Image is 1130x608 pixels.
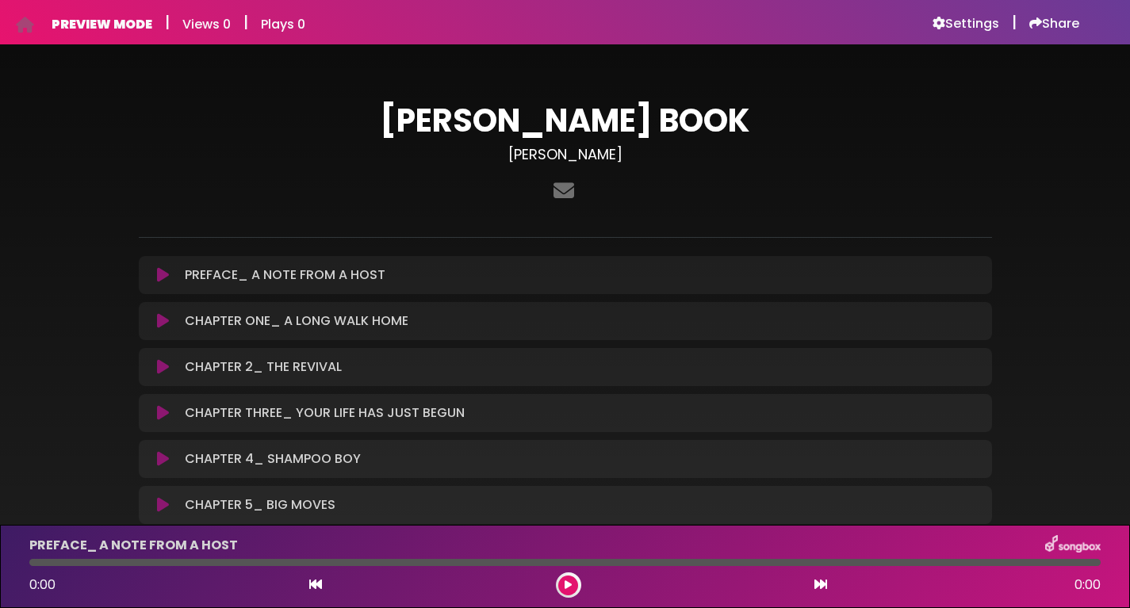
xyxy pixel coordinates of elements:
h5: | [1012,13,1017,32]
p: CHAPTER ONE_ A LONG WALK HOME [185,312,408,331]
img: songbox-logo-white.png [1045,535,1101,556]
p: CHAPTER 5_ BIG MOVES [185,495,335,514]
p: PREFACE_ A NOTE FROM A HOST [29,536,238,555]
h5: | [243,13,248,32]
h5: | [165,13,170,32]
span: 0:00 [29,575,56,594]
p: CHAPTER 4_ SHAMPOO BOY [185,449,361,468]
h3: [PERSON_NAME] [139,146,992,163]
a: Settings [933,16,999,32]
p: CHAPTER 2_ THE REVIVAL [185,358,342,377]
a: Share [1029,16,1079,32]
p: CHAPTER THREE_ YOUR LIFE HAS JUST BEGUN [185,403,465,423]
p: PREFACE_ A NOTE FROM A HOST [185,266,385,285]
h1: [PERSON_NAME] BOOK [139,101,992,140]
h6: PREVIEW MODE [52,17,152,32]
h6: Views 0 [182,17,231,32]
span: 0:00 [1074,575,1101,595]
h6: Plays 0 [261,17,305,32]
